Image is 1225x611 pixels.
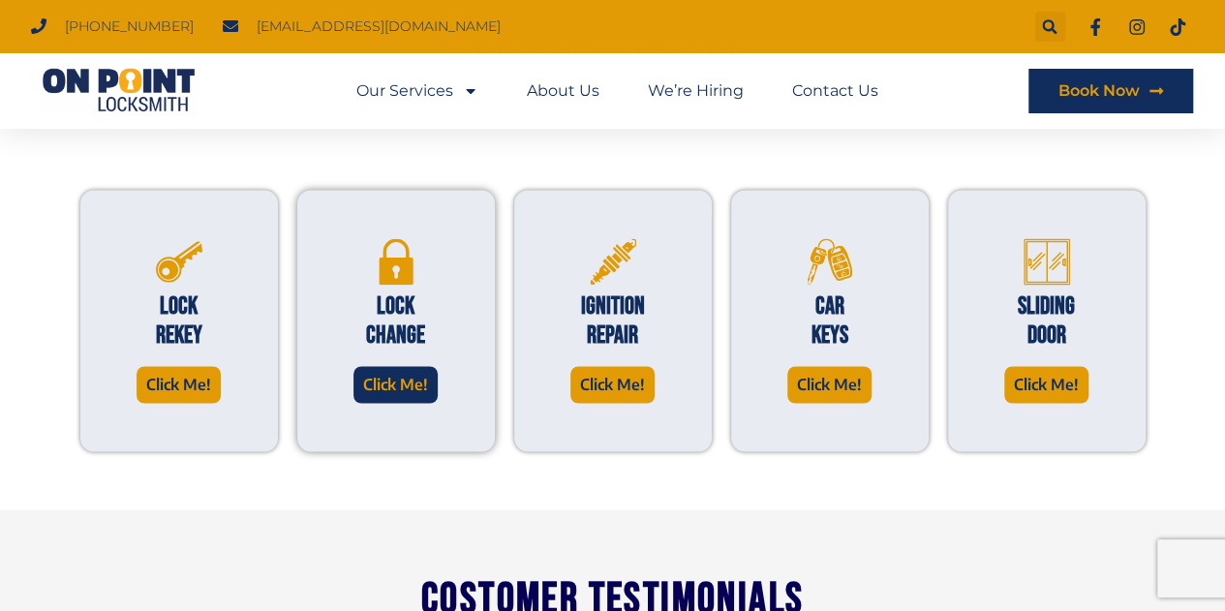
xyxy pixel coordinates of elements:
[792,69,878,113] a: Contact Us
[1035,12,1065,42] div: Search
[1014,371,1079,397] span: Click Me!
[1057,83,1139,99] span: Book Now
[356,69,878,113] nav: Menu
[252,14,501,40] span: [EMAIL_ADDRESS][DOMAIN_NAME]
[563,292,663,351] h2: IGNITION REPAIR
[60,14,194,40] span: [PHONE_NUMBER]
[787,366,872,402] a: Click Me!
[996,292,1097,351] h2: Sliding door
[1004,366,1088,402] a: Click Me!
[146,371,211,397] span: Click Me!
[648,69,744,113] a: We’re Hiring
[353,366,438,402] a: Click Me!
[797,371,862,397] span: Click Me!
[356,69,478,113] a: Our Services
[346,292,446,351] h2: Lock change
[137,366,221,402] a: Click Me!
[580,371,645,397] span: Click Me!
[527,69,599,113] a: About Us
[363,371,428,397] span: Click Me!
[129,292,230,351] h2: Lock Rekey
[1028,69,1193,113] a: Book Now
[780,292,880,351] h2: Car Keys
[570,366,655,402] a: Click Me!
